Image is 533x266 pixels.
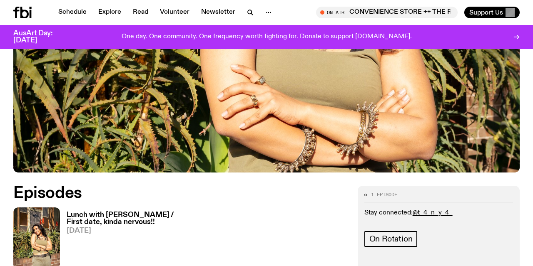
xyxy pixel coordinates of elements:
[53,7,92,18] a: Schedule
[364,209,513,217] p: Stay connected:
[369,234,413,244] span: On Rotation
[196,7,240,18] a: Newsletter
[122,33,412,41] p: One day. One community. One frequency worth fighting for. Donate to support [DOMAIN_NAME].
[371,192,397,197] span: 1 episode
[469,9,503,16] span: Support Us
[13,186,348,201] h2: Episodes
[93,7,126,18] a: Explore
[67,227,175,234] span: [DATE]
[155,7,194,18] a: Volunteer
[128,7,153,18] a: Read
[464,7,520,18] button: Support Us
[13,30,67,44] h3: AusArt Day: [DATE]
[67,212,175,226] h3: Lunch with [PERSON_NAME] / First date, kinda nervous!!
[316,7,458,18] button: On AirCONVENIENCE STORE ++ THE RIONS x [DATE] Arvos
[413,209,453,216] a: @t_4_n_y_4_
[364,231,418,247] a: On Rotation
